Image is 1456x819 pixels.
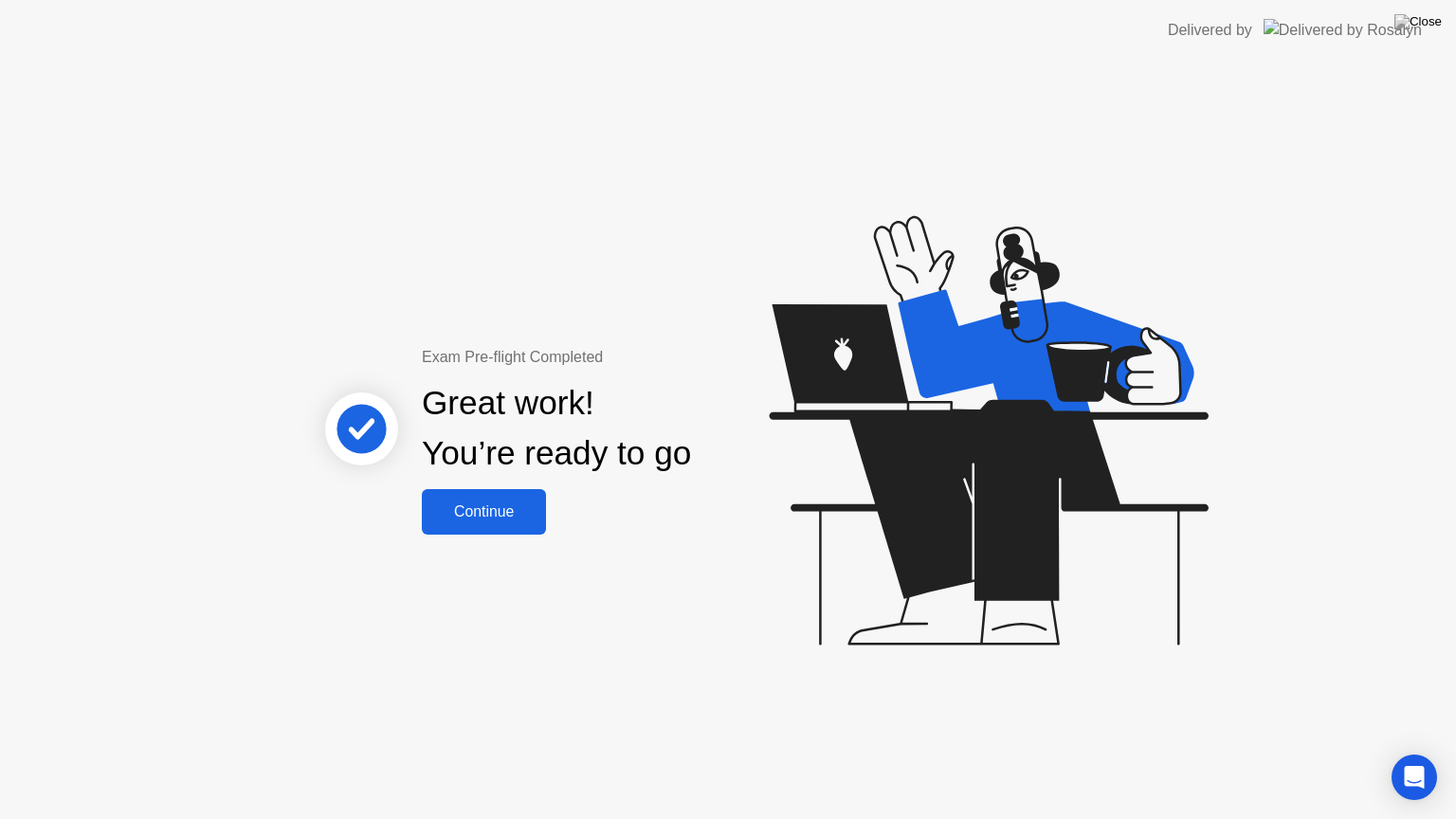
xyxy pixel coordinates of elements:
[1264,19,1422,41] img: Delivered by Rosalyn
[428,503,540,520] div: Continue
[1168,19,1252,42] div: Delivered by
[1394,14,1442,29] img: Close
[422,378,691,479] div: Great work! You’re ready to go
[1392,755,1437,800] div: Open Intercom Messenger
[422,489,546,535] button: Continue
[422,346,813,369] div: Exam Pre-flight Completed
